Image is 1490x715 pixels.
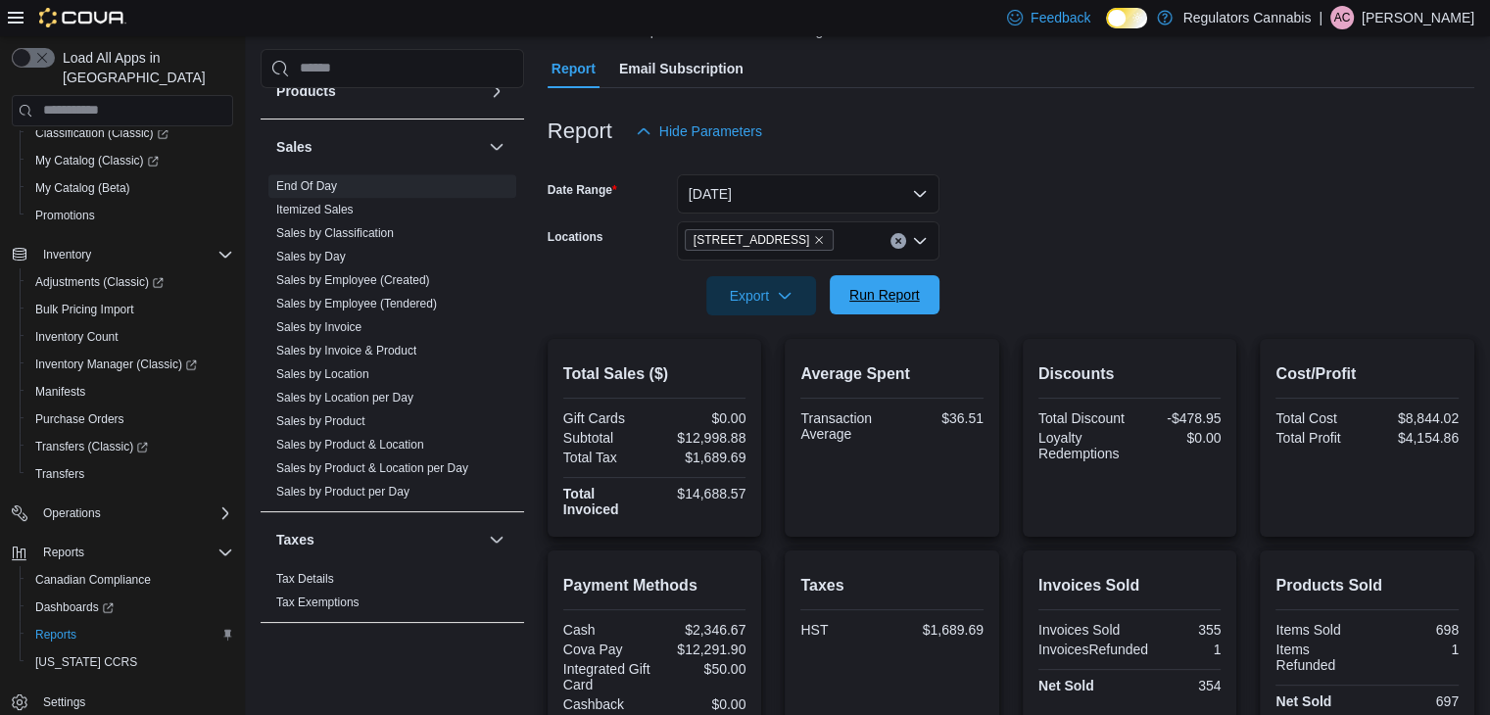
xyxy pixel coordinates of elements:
span: Inventory Manager (Classic) [35,357,197,372]
button: Open list of options [912,233,928,249]
span: End Of Day [276,178,337,194]
h2: Payment Methods [563,574,746,597]
div: Total Profit [1275,430,1363,446]
span: Report [552,49,596,88]
a: My Catalog (Beta) [27,176,138,200]
span: Export [718,276,804,315]
div: $36.51 [896,410,984,426]
a: Itemized Sales [276,203,354,216]
button: Reports [20,621,241,648]
a: Bulk Pricing Import [27,298,142,321]
button: Sales [276,137,481,157]
button: [DATE] [677,174,939,214]
div: Total Discount [1038,410,1126,426]
a: End Of Day [276,179,337,193]
button: Remove 3099 Forest Glade Dr from selection in this group [813,234,825,246]
a: Sales by Employee (Tendered) [276,297,437,310]
span: Sales by Invoice & Product [276,343,416,358]
button: Run Report [830,275,939,314]
a: Classification (Classic) [27,121,176,145]
button: Export [706,276,816,315]
a: Classification (Classic) [20,119,241,147]
div: Cova Pay [563,642,650,657]
span: Transfers [35,466,84,482]
div: Taxes [261,567,524,622]
h2: Taxes [800,574,984,597]
span: Inventory Count [35,329,119,345]
div: $12,291.90 [658,642,745,657]
span: Canadian Compliance [27,568,233,592]
div: Total Cost [1275,410,1363,426]
div: $1,689.69 [658,450,745,465]
div: Loyalty Redemptions [1038,430,1126,461]
span: Transfers (Classic) [27,435,233,458]
a: Adjustments (Classic) [27,270,171,294]
a: Inventory Manager (Classic) [20,351,241,378]
a: Sales by Product per Day [276,485,409,499]
span: Dashboards [35,599,114,615]
a: Manifests [27,380,93,404]
span: Classification (Classic) [35,125,168,141]
span: Transfers [27,462,233,486]
a: Inventory Manager (Classic) [27,353,205,376]
div: Transaction Average [800,410,888,442]
span: My Catalog (Beta) [35,180,130,196]
span: Hide Parameters [659,121,762,141]
a: Sales by Product & Location [276,438,424,452]
span: Dark Mode [1106,28,1107,29]
span: Itemized Sales [276,202,354,217]
h3: Report [548,119,612,143]
span: Bulk Pricing Import [27,298,233,321]
span: Purchase Orders [35,411,124,427]
button: Inventory [35,243,99,266]
span: Adjustments (Classic) [35,274,164,290]
div: 1 [1371,642,1459,657]
span: Classification (Classic) [27,121,233,145]
a: Tax Exemptions [276,596,360,609]
label: Date Range [548,182,617,198]
h2: Cost/Profit [1275,362,1459,386]
button: Hide Parameters [628,112,770,151]
button: Taxes [485,528,508,551]
div: $12,998.88 [658,430,745,446]
div: Cashback [563,696,650,712]
p: | [1319,6,1322,29]
span: Sales by Classification [276,225,394,241]
button: Products [276,81,481,101]
div: $2,346.67 [658,622,745,638]
div: Items Sold [1275,622,1363,638]
span: Washington CCRS [27,650,233,674]
span: Manifests [27,380,233,404]
strong: Net Sold [1038,678,1094,693]
div: Invoices Sold [1038,622,1126,638]
button: Taxes [276,530,481,549]
button: My Catalog (Beta) [20,174,241,202]
span: Sales by Location per Day [276,390,413,405]
button: Operations [4,500,241,527]
span: Manifests [35,384,85,400]
a: Canadian Compliance [27,568,159,592]
div: $8,844.02 [1371,410,1459,426]
span: Reports [27,623,233,646]
div: $0.00 [658,410,745,426]
h3: Products [276,81,336,101]
div: InvoicesRefunded [1038,642,1148,657]
span: [STREET_ADDRESS] [694,230,810,250]
span: Load All Apps in [GEOGRAPHIC_DATA] [55,48,233,87]
div: Sales [261,174,524,511]
a: [US_STATE] CCRS [27,650,145,674]
button: Sales [485,135,508,159]
span: Run Report [849,285,920,305]
div: Items Refunded [1275,642,1363,673]
span: My Catalog (Classic) [35,153,159,168]
div: 355 [1133,622,1221,638]
a: My Catalog (Classic) [20,147,241,174]
h3: Taxes [276,530,314,549]
span: Sales by Product [276,413,365,429]
div: $1,689.69 [896,622,984,638]
button: Bulk Pricing Import [20,296,241,323]
span: Feedback [1031,8,1090,27]
button: Inventory Count [20,323,241,351]
a: Sales by Employee (Created) [276,273,430,287]
span: Tax Exemptions [276,595,360,610]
